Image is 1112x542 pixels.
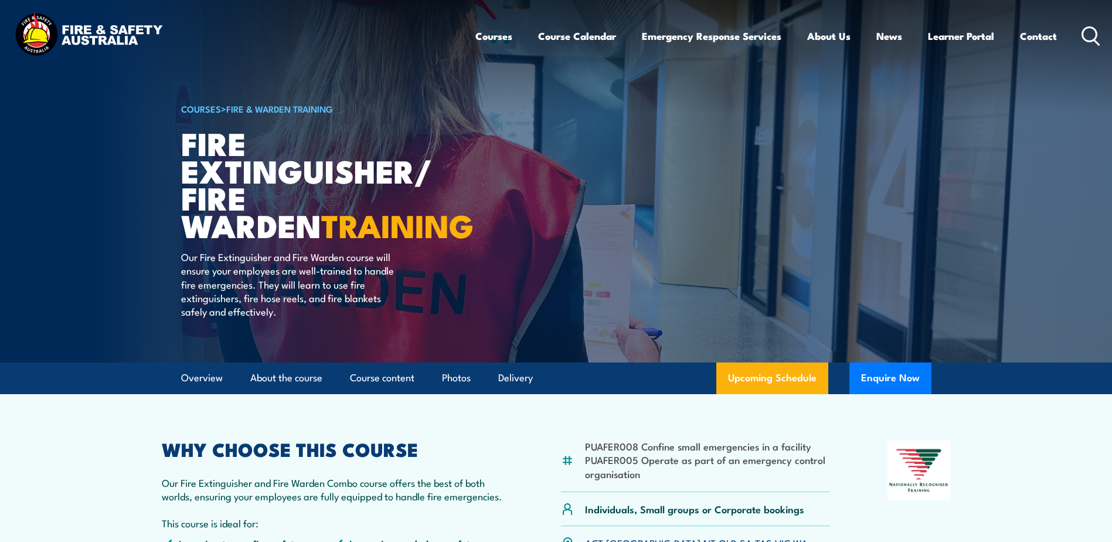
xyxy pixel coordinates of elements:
a: About Us [807,21,851,52]
a: COURSES [181,102,221,115]
h6: > [181,101,471,116]
a: Course content [350,363,414,394]
a: Fire & Warden Training [226,102,333,115]
p: Individuals, Small groups or Corporate bookings [585,502,804,516]
p: This course is ideal for: [162,516,504,530]
li: PUAFER008 Confine small emergencies in a facility [585,439,831,453]
a: Courses [475,21,512,52]
button: Enquire Now [849,363,931,394]
p: Our Fire Extinguisher and Fire Warden Combo course offers the best of both worlds, ensuring your ... [162,476,504,503]
a: Upcoming Schedule [716,363,828,394]
a: Photos [442,363,471,394]
a: Delivery [498,363,533,394]
strong: TRAINING [321,200,474,249]
a: Contact [1020,21,1057,52]
a: Emergency Response Services [642,21,781,52]
a: Overview [181,363,223,394]
p: Our Fire Extinguisher and Fire Warden course will ensure your employees are well-trained to handl... [181,250,395,319]
a: News [876,21,902,52]
li: PUAFER005 Operate as part of an emergency control organisation [585,453,831,480]
a: Course Calendar [538,21,616,52]
img: Nationally Recognised Training logo. [887,441,951,500]
h1: Fire Extinguisher/ Fire Warden [181,129,471,239]
h2: WHY CHOOSE THIS COURSE [162,441,504,457]
a: Learner Portal [928,21,994,52]
a: About the course [250,363,322,394]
